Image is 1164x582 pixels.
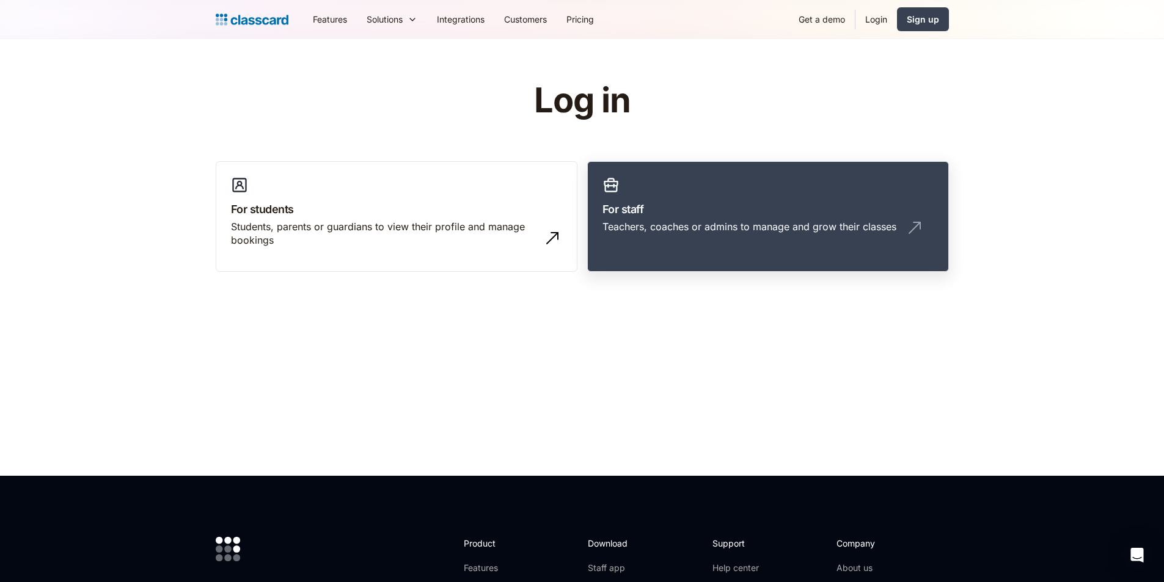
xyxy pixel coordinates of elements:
[897,7,949,31] a: Sign up
[303,5,357,33] a: Features
[464,562,529,574] a: Features
[427,5,494,33] a: Integrations
[855,5,897,33] a: Login
[367,13,403,26] div: Solutions
[357,5,427,33] div: Solutions
[789,5,855,33] a: Get a demo
[602,220,896,233] div: Teachers, coaches or admins to manage and grow their classes
[216,11,288,28] a: home
[231,220,538,247] div: Students, parents or guardians to view their profile and manage bookings
[712,562,762,574] a: Help center
[388,82,776,120] h1: Log in
[231,201,562,217] h3: For students
[836,537,918,550] h2: Company
[907,13,939,26] div: Sign up
[464,537,529,550] h2: Product
[587,161,949,272] a: For staffTeachers, coaches or admins to manage and grow their classes
[557,5,604,33] a: Pricing
[216,161,577,272] a: For studentsStudents, parents or guardians to view their profile and manage bookings
[588,562,638,574] a: Staff app
[602,201,934,217] h3: For staff
[712,537,762,550] h2: Support
[588,537,638,550] h2: Download
[836,562,918,574] a: About us
[1122,540,1152,570] div: Open Intercom Messenger
[494,5,557,33] a: Customers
